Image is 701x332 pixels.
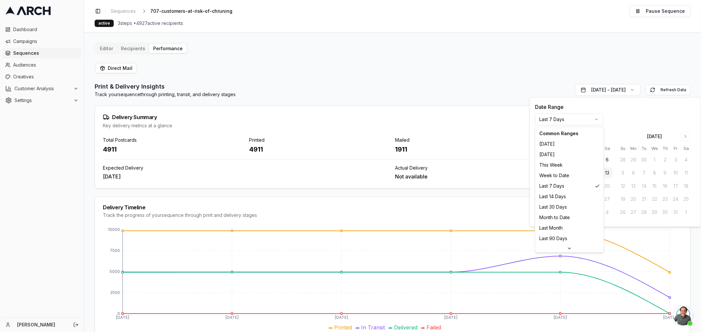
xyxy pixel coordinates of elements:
[539,141,555,147] span: [DATE]
[539,204,567,210] span: Last 30 Days
[539,151,555,158] span: [DATE]
[539,225,563,231] span: Last Month
[539,193,566,200] span: Last 14 Days
[537,128,602,139] div: Common Ranges
[539,235,567,242] span: Last 90 Days
[539,214,570,221] span: Month to Date
[539,172,569,179] span: Week to Date
[539,183,564,189] span: Last 7 Days
[539,162,563,168] span: This Week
